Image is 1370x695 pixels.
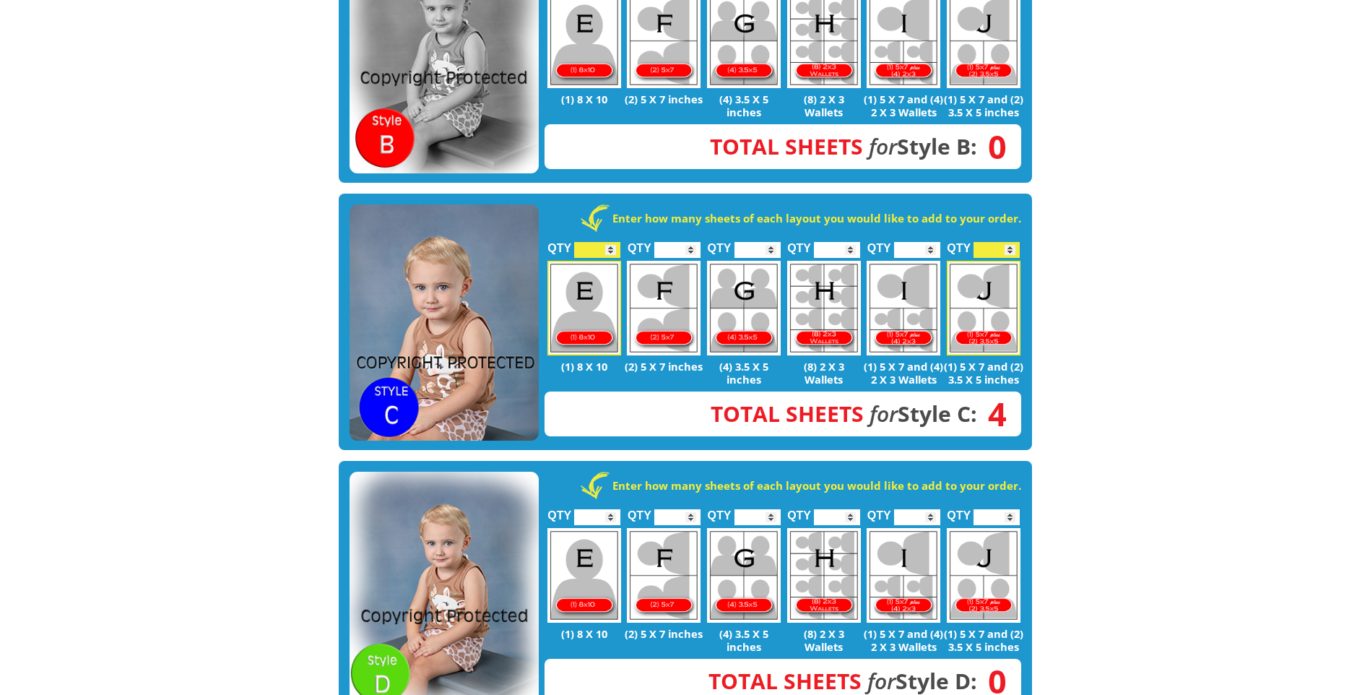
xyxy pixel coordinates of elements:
img: J [947,261,1020,355]
img: H [787,261,861,355]
label: QTY [547,493,571,529]
span: 4 [977,406,1007,422]
p: (4) 3.5 X 5 inches [704,360,784,386]
p: (1) 8 X 10 [545,92,625,105]
p: (2) 5 X 7 inches [624,92,704,105]
strong: Style B: [710,131,977,161]
span: 0 [977,139,1007,155]
img: G [707,528,781,623]
p: (8) 2 X 3 Wallets [784,92,864,118]
p: (2) 5 X 7 inches [624,627,704,640]
img: E [547,261,621,355]
label: QTY [787,493,811,529]
img: F [627,261,701,355]
img: G [707,261,781,355]
label: QTY [787,226,811,262]
span: Total Sheets [711,399,864,428]
strong: Style C: [711,399,977,428]
strong: Enter how many sheets of each layout you would like to add to your order. [612,211,1021,225]
span: 0 [977,673,1007,689]
p: (1) 8 X 10 [545,360,625,373]
em: for [869,131,897,161]
label: QTY [867,226,891,262]
span: Total Sheets [710,131,863,161]
label: QTY [708,493,732,529]
p: (1) 5 X 7 and (2) 3.5 X 5 inches [944,92,1024,118]
p: (1) 5 X 7 and (2) 3.5 X 5 inches [944,627,1024,653]
p: (1) 5 X 7 and (4) 2 X 3 Wallets [864,627,944,653]
label: QTY [947,226,971,262]
label: QTY [867,493,891,529]
img: STYLE C [350,204,539,441]
p: (4) 3.5 X 5 inches [704,627,784,653]
p: (4) 3.5 X 5 inches [704,92,784,118]
label: QTY [708,226,732,262]
label: QTY [547,226,571,262]
p: (8) 2 X 3 Wallets [784,360,864,386]
label: QTY [947,493,971,529]
em: for [870,399,898,428]
p: (8) 2 X 3 Wallets [784,627,864,653]
img: E [547,528,621,623]
img: I [867,528,940,623]
img: I [867,261,940,355]
img: H [787,528,861,623]
p: (1) 5 X 7 and (2) 3.5 X 5 inches [944,360,1024,386]
p: (1) 5 X 7 and (4) 2 X 3 Wallets [864,92,944,118]
img: J [947,528,1020,623]
p: (1) 5 X 7 and (4) 2 X 3 Wallets [864,360,944,386]
label: QTY [628,493,651,529]
p: (1) 8 X 10 [545,627,625,640]
label: QTY [628,226,651,262]
strong: Enter how many sheets of each layout you would like to add to your order. [612,478,1021,493]
img: F [627,528,701,623]
p: (2) 5 X 7 inches [624,360,704,373]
